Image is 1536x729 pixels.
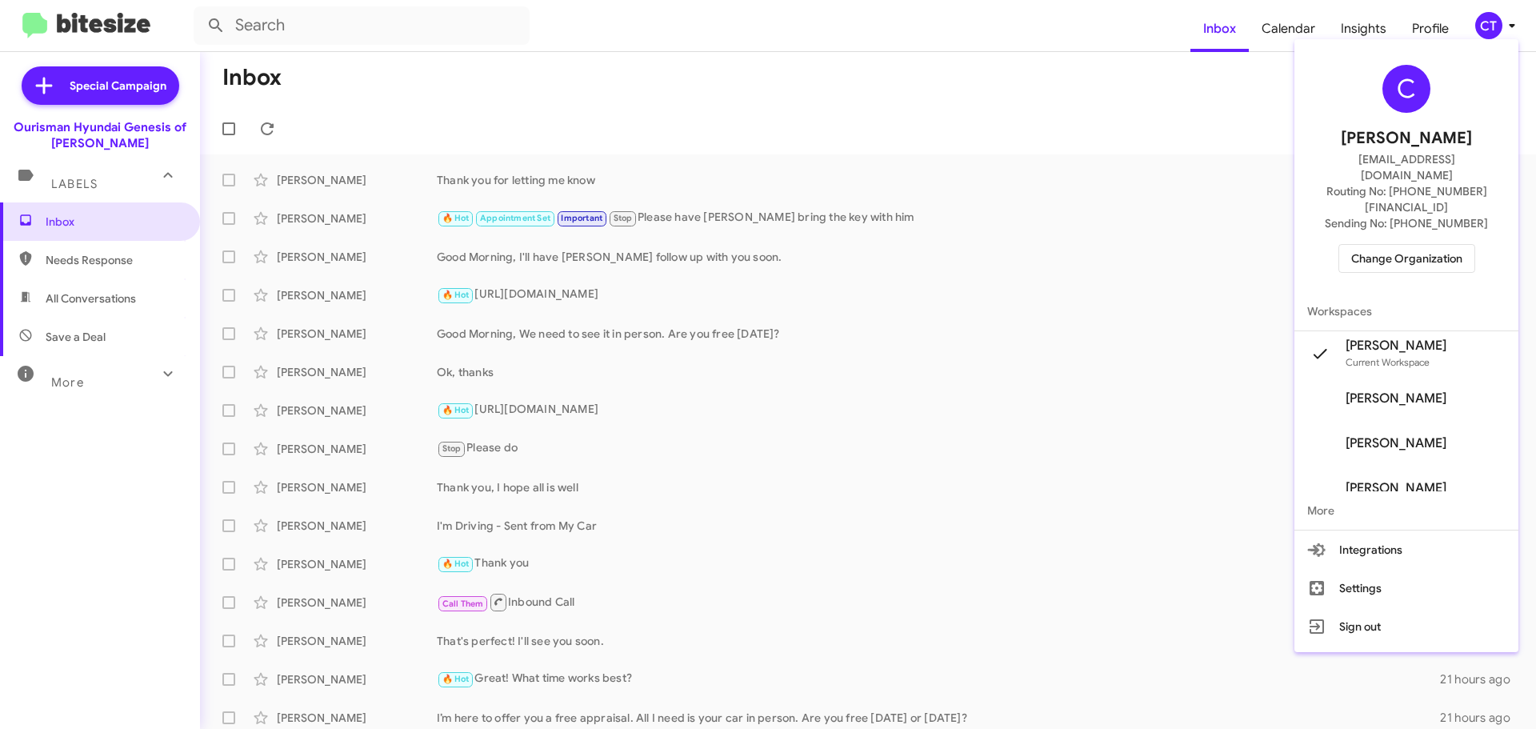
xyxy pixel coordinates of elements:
[1346,338,1446,354] span: [PERSON_NAME]
[1325,215,1488,231] span: Sending No: [PHONE_NUMBER]
[1294,292,1518,330] span: Workspaces
[1382,65,1430,113] div: C
[1338,244,1475,273] button: Change Organization
[1341,126,1472,151] span: [PERSON_NAME]
[1294,569,1518,607] button: Settings
[1346,391,1446,407] span: [PERSON_NAME]
[1346,435,1446,451] span: [PERSON_NAME]
[1346,356,1430,368] span: Current Workspace
[1314,151,1499,183] span: [EMAIL_ADDRESS][DOMAIN_NAME]
[1346,480,1446,496] span: [PERSON_NAME]
[1351,245,1462,272] span: Change Organization
[1314,183,1499,215] span: Routing No: [PHONE_NUMBER][FINANCIAL_ID]
[1294,491,1518,530] span: More
[1294,607,1518,646] button: Sign out
[1294,531,1518,569] button: Integrations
